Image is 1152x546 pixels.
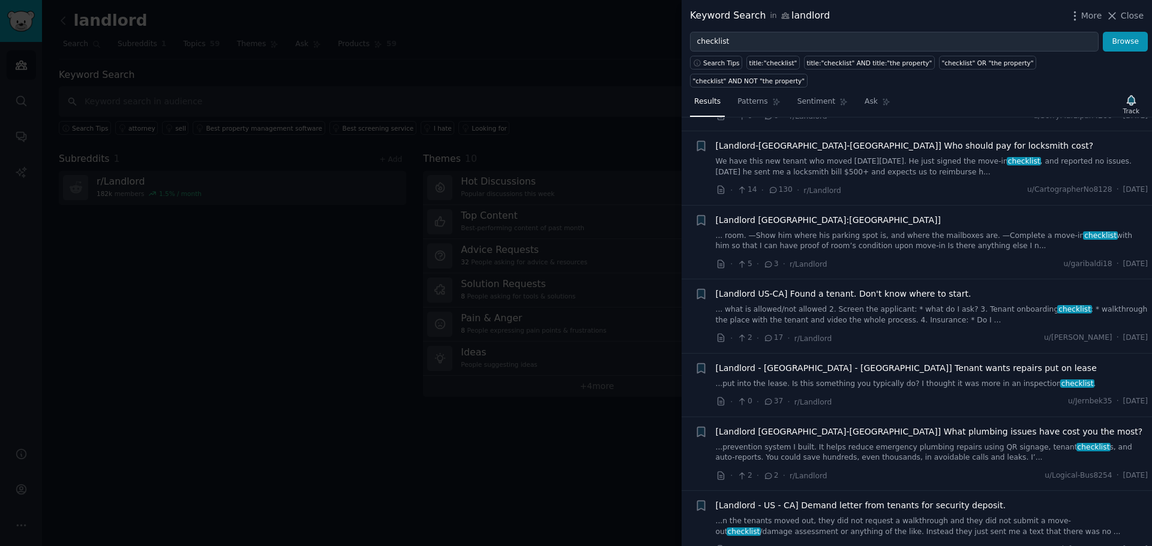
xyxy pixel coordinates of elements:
[1068,396,1112,407] span: u/Jernbek35
[737,259,752,270] span: 5
[793,92,852,117] a: Sentiment
[730,184,733,197] span: ·
[1045,470,1112,481] span: u/Logical-Bus8254
[768,185,793,195] span: 130
[716,304,1148,325] a: ... what is allowed/not allowed 2. Screen the applicant: * what do I ask? 3. Tenant onboardingche...
[797,184,799,197] span: ·
[941,59,1033,67] div: "checklist" OR "the property"
[716,231,1148,252] a: ... room. —Show him where his parking spot is, and where the mailboxes are. —Complete a move-inch...
[806,59,932,67] div: title:"checklist" AND title:"the property"
[737,185,757,195] span: 14
[1123,185,1148,195] span: [DATE]
[690,92,725,117] a: Results
[716,499,1006,512] a: [Landlord - US - CA] Demand letter from tenants for security deposit.
[730,332,733,345] span: ·
[797,96,835,107] span: Sentiment
[757,396,759,408] span: ·
[1117,259,1119,270] span: ·
[804,56,935,70] a: title:"checklist" AND title:"the property"
[783,258,785,270] span: ·
[1123,107,1139,115] div: Track
[716,156,1148,177] a: We have this new tenant who moved [DATE][DATE]. He just signed the move-inchecklist, and reported...
[1123,333,1148,343] span: [DATE]
[733,92,784,117] a: Patterns
[787,396,790,408] span: ·
[716,362,1097,375] a: [Landlord - [GEOGRAPHIC_DATA] - [GEOGRAPHIC_DATA]] Tenant wants repairs put on lease
[1057,305,1091,313] span: checklist
[749,59,797,67] div: title:"checklist"
[1117,185,1119,195] span: ·
[1106,10,1144,22] button: Close
[803,186,841,195] span: r/Landlord
[716,288,971,300] a: [Landlord US-CA] Found a tenant. Don't know where to start.
[1103,32,1148,52] button: Browse
[693,77,805,85] div: "checklist" AND NOT "the property"
[730,396,733,408] span: ·
[1123,259,1148,270] span: [DATE]
[703,59,740,67] span: Search Tips
[790,260,827,269] span: r/Landlord
[787,332,790,345] span: ·
[1064,259,1112,270] span: u/garibaldi18
[1117,470,1119,481] span: ·
[865,96,878,107] span: Ask
[716,442,1148,463] a: ...prevention system I built. It helps reduce emergency plumbing repairs using QR signage, tenant...
[690,56,742,70] button: Search Tips
[860,92,895,117] a: Ask
[757,258,759,270] span: ·
[1117,333,1119,343] span: ·
[716,379,1148,390] a: ...put into the lease. Is this something you typically do? I thought it was more in an inspection...
[763,396,783,407] span: 37
[761,184,764,197] span: ·
[690,74,808,88] a: "checklist" AND NOT "the property"
[757,332,759,345] span: ·
[730,258,733,270] span: ·
[1060,379,1094,388] span: checklist
[1044,333,1112,343] span: u/[PERSON_NAME]
[1081,10,1102,22] span: More
[1069,10,1102,22] button: More
[690,32,1099,52] input: Try a keyword related to your business
[1123,396,1148,407] span: [DATE]
[1123,470,1148,481] span: [DATE]
[763,259,778,270] span: 3
[1076,443,1111,451] span: checklist
[746,56,800,70] a: title:"checklist"
[1117,396,1119,407] span: ·
[783,469,785,482] span: ·
[730,469,733,482] span: ·
[737,470,752,481] span: 2
[1121,10,1144,22] span: Close
[757,469,759,482] span: ·
[1119,92,1144,117] button: Track
[763,470,778,481] span: 2
[716,516,1148,537] a: ...n the tenants moved out, they did not request a walkthrough and they did not submit a move-out...
[794,334,832,343] span: r/Landlord
[694,96,721,107] span: Results
[790,472,827,480] span: r/Landlord
[763,333,783,343] span: 17
[1027,185,1112,195] span: u/CartographerNo8128
[1083,231,1117,240] span: checklist
[1007,157,1041,165] span: checklist
[770,11,776,22] span: in
[794,398,832,406] span: r/Landlord
[716,214,941,227] a: [Landlord [GEOGRAPHIC_DATA]:[GEOGRAPHIC_DATA]]
[737,333,752,343] span: 2
[737,96,767,107] span: Patterns
[716,426,1143,438] a: [Landlord [GEOGRAPHIC_DATA]-[GEOGRAPHIC_DATA]] What plumbing issues have cost you the most?
[939,56,1036,70] a: "checklist" OR "the property"
[727,527,761,536] span: checklist
[690,8,830,23] div: Keyword Search landlord
[737,396,752,407] span: 0
[716,140,1094,152] a: [Landlord-[GEOGRAPHIC_DATA]-[GEOGRAPHIC_DATA]] Who should pay for locksmith cost?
